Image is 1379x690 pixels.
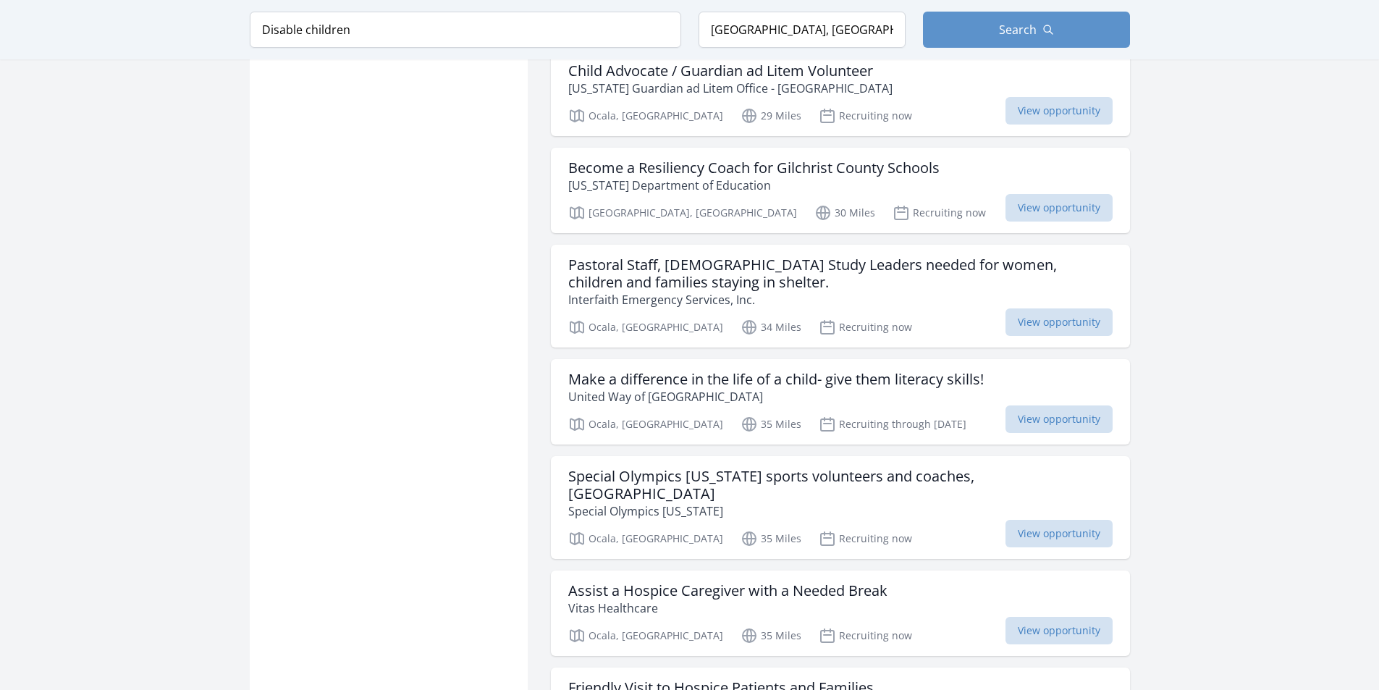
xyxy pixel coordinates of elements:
[819,530,912,547] p: Recruiting now
[814,204,875,222] p: 30 Miles
[1005,405,1113,433] span: View opportunity
[568,256,1113,291] h3: Pastoral Staff, [DEMOGRAPHIC_DATA] Study Leaders needed for women, children and families staying ...
[819,319,912,336] p: Recruiting now
[1005,520,1113,547] span: View opportunity
[1005,194,1113,222] span: View opportunity
[568,159,940,177] h3: Become a Resiliency Coach for Gilchrist County Schools
[551,148,1130,233] a: Become a Resiliency Coach for Gilchrist County Schools [US_STATE] Department of Education [GEOGRA...
[741,416,801,433] p: 35 Miles
[551,51,1130,136] a: Child Advocate / Guardian ad Litem Volunteer [US_STATE] Guardian ad Litem Office - [GEOGRAPHIC_DA...
[568,204,797,222] p: [GEOGRAPHIC_DATA], [GEOGRAPHIC_DATA]
[568,416,723,433] p: Ocala, [GEOGRAPHIC_DATA]
[568,319,723,336] p: Ocala, [GEOGRAPHIC_DATA]
[568,291,1113,308] p: Interfaith Emergency Services, Inc.
[551,571,1130,656] a: Assist a Hospice Caregiver with a Needed Break Vitas Healthcare Ocala, [GEOGRAPHIC_DATA] 35 Miles...
[699,12,906,48] input: Location
[250,12,681,48] input: Keyword
[568,502,1113,520] p: Special Olympics [US_STATE]
[741,107,801,125] p: 29 Miles
[551,245,1130,348] a: Pastoral Staff, [DEMOGRAPHIC_DATA] Study Leaders needed for women, children and families staying ...
[1005,97,1113,125] span: View opportunity
[568,62,893,80] h3: Child Advocate / Guardian ad Litem Volunteer
[568,530,723,547] p: Ocala, [GEOGRAPHIC_DATA]
[893,204,986,222] p: Recruiting now
[551,456,1130,559] a: Special Olympics [US_STATE] sports volunteers and coaches, [GEOGRAPHIC_DATA] Special Olympics [US...
[819,107,912,125] p: Recruiting now
[568,80,893,97] p: [US_STATE] Guardian ad Litem Office - [GEOGRAPHIC_DATA]
[568,599,887,617] p: Vitas Healthcare
[568,627,723,644] p: Ocala, [GEOGRAPHIC_DATA]
[819,627,912,644] p: Recruiting now
[568,468,1113,502] h3: Special Olympics [US_STATE] sports volunteers and coaches, [GEOGRAPHIC_DATA]
[1005,617,1113,644] span: View opportunity
[568,582,887,599] h3: Assist a Hospice Caregiver with a Needed Break
[923,12,1130,48] button: Search
[568,371,984,388] h3: Make a difference in the life of a child- give them literacy skills!
[568,177,940,194] p: [US_STATE] Department of Education
[999,21,1037,38] span: Search
[551,359,1130,445] a: Make a difference in the life of a child- give them literacy skills! United Way of [GEOGRAPHIC_DA...
[741,627,801,644] p: 35 Miles
[568,388,984,405] p: United Way of [GEOGRAPHIC_DATA]
[819,416,966,433] p: Recruiting through [DATE]
[741,530,801,547] p: 35 Miles
[1005,308,1113,336] span: View opportunity
[568,107,723,125] p: Ocala, [GEOGRAPHIC_DATA]
[741,319,801,336] p: 34 Miles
